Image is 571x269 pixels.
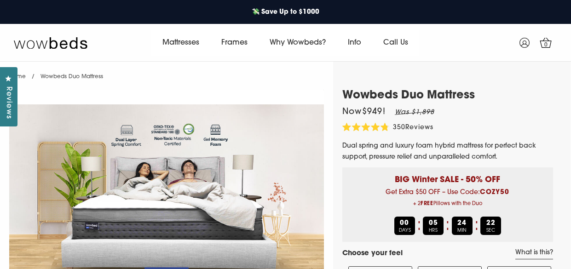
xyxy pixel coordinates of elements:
[342,143,536,160] span: Dual spring and luxury foam hybrid mattress for perfect back support, pressure relief and unparal...
[534,31,557,54] a: 0
[210,30,259,56] a: Frames
[405,124,433,131] span: Reviews
[9,62,103,85] nav: breadcrumbs
[349,198,546,210] span: + 2 Pillows with the Duo
[480,189,509,196] b: COZY50
[342,108,386,116] span: Now $949 !
[429,220,438,227] b: 05
[372,30,419,56] a: Call Us
[423,217,444,235] div: HRS
[40,74,103,80] span: Wowbeds Duo Mattress
[457,220,467,227] b: 24
[342,123,433,133] div: 350Reviews
[342,249,403,259] h4: Choose your feel
[452,217,473,235] div: MIN
[421,201,433,206] b: FREE
[394,217,415,235] div: DAYS
[342,89,553,103] h1: Wowbeds Duo Mattress
[259,30,337,56] a: Why Wowbeds?
[247,3,324,22] a: 💸 Save Up to $1000
[480,217,501,235] div: SEC
[32,74,35,80] span: /
[515,249,553,259] a: What is this?
[349,189,546,210] span: Get Extra $50 OFF – Use Code:
[9,74,26,80] a: Home
[151,30,210,56] a: Mattresses
[14,36,87,49] img: Wow Beds Logo
[542,40,551,50] span: 0
[393,124,405,131] span: 350
[486,220,496,227] b: 22
[395,109,434,116] em: Was $1,898
[337,30,372,56] a: Info
[400,220,409,227] b: 00
[2,86,14,119] span: Reviews
[349,167,546,186] p: BIG Winter SALE - 50% OFF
